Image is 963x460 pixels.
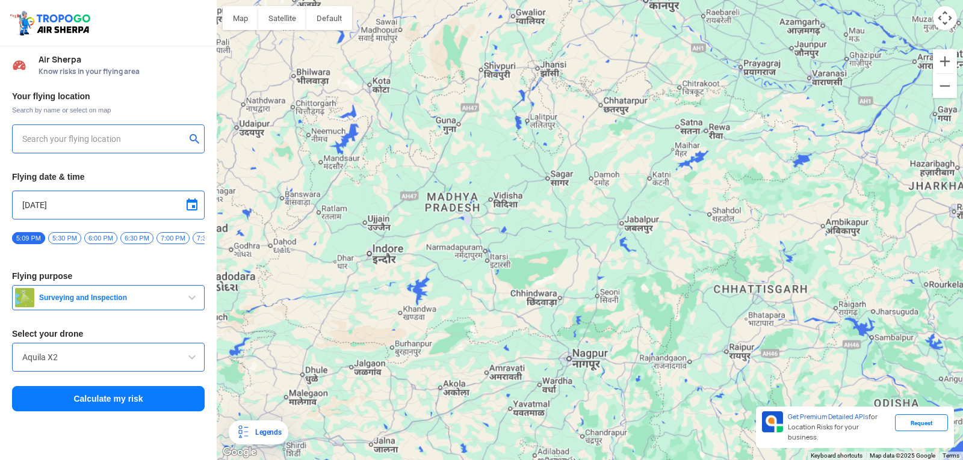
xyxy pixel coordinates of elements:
[48,232,81,244] span: 5:30 PM
[15,288,34,307] img: survey.png
[933,6,957,30] button: Map camera controls
[811,452,862,460] button: Keyboard shortcuts
[933,49,957,73] button: Zoom in
[12,105,205,115] span: Search by name or select on map
[120,232,153,244] span: 6:30 PM
[870,452,935,459] span: Map data ©2025 Google
[762,411,783,432] img: Premium APIs
[223,6,258,30] button: Show street map
[12,232,45,244] span: 5:09 PM
[258,6,306,30] button: Show satellite imagery
[156,232,190,244] span: 7:00 PM
[943,452,959,459] a: Terms
[12,92,205,100] h3: Your flying location
[9,9,94,37] img: ic_tgdronemaps.svg
[12,272,205,280] h3: Flying purpose
[12,386,205,411] button: Calculate my risk
[22,132,185,146] input: Search your flying location
[39,55,205,64] span: Air Sherpa
[12,173,205,181] h3: Flying date & time
[12,58,26,72] img: Risk Scores
[12,330,205,338] h3: Select your drone
[236,425,250,440] img: Legends
[895,414,948,431] div: Request
[193,232,226,244] span: 7:30 PM
[34,293,185,302] span: Surveying and Inspection
[84,232,117,244] span: 6:00 PM
[788,412,869,421] span: Get Premium Detailed APIs
[220,444,259,460] a: Open this area in Google Maps (opens a new window)
[250,425,281,440] div: Legends
[933,74,957,98] button: Zoom out
[39,67,205,76] span: Know risks in your flying area
[12,285,205,310] button: Surveying and Inspection
[22,350,194,364] input: Search by name or Brand
[220,444,259,460] img: Google
[22,198,194,212] input: Select Date
[783,411,895,443] div: for Location Risks for your business.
